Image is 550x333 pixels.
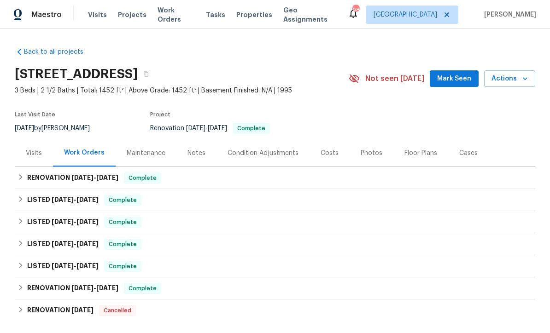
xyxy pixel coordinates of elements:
div: Notes [187,149,205,158]
span: Actions [491,73,528,85]
button: Copy Address [138,66,154,82]
button: Mark Seen [430,70,479,87]
span: - [52,218,99,225]
span: Maestro [31,10,62,19]
h6: LISTED [27,195,99,206]
span: Complete [105,218,140,227]
span: Mark Seen [437,73,471,85]
div: Maintenance [127,149,165,158]
h2: [STREET_ADDRESS] [15,69,138,79]
span: - [186,125,227,132]
span: Complete [125,284,160,293]
div: Photos [361,149,382,158]
span: [DATE] [76,218,99,225]
span: [DATE] [96,285,118,291]
span: Complete [105,195,140,205]
span: [DATE] [76,263,99,269]
div: LISTED [DATE]-[DATE]Complete [15,233,535,255]
span: Properties [236,10,272,19]
span: 3 Beds | 2 1/2 Baths | Total: 1452 ft² | Above Grade: 1452 ft² | Basement Finished: N/A | 1995 [15,86,349,95]
div: RENOVATION [DATE]-[DATE]Complete [15,277,535,299]
span: Complete [234,126,269,131]
span: [DATE] [186,125,205,132]
span: Tasks [206,11,225,18]
h6: LISTED [27,239,99,250]
span: - [52,241,99,247]
span: [DATE] [52,218,74,225]
a: Back to all projects [15,47,103,57]
div: by [PERSON_NAME] [15,123,101,134]
span: Last Visit Date [15,112,55,117]
span: [DATE] [96,174,118,181]
span: Renovation [150,125,270,132]
h6: LISTED [27,217,99,228]
span: [DATE] [76,196,99,203]
div: RENOVATION [DATE]Cancelled [15,299,535,322]
div: Floor Plans [404,149,437,158]
div: LISTED [DATE]-[DATE]Complete [15,255,535,277]
span: Project [150,112,170,117]
span: [PERSON_NAME] [480,10,536,19]
h6: RENOVATION [27,305,94,316]
div: Condition Adjustments [228,149,298,158]
span: [GEOGRAPHIC_DATA] [374,10,437,19]
span: - [71,285,118,291]
span: - [52,196,99,203]
span: - [52,263,99,269]
h6: RENOVATION [27,283,118,294]
span: [DATE] [52,263,74,269]
span: Geo Assignments [283,6,337,24]
div: LISTED [DATE]-[DATE]Complete [15,211,535,233]
div: Costs [321,149,339,158]
span: [DATE] [71,285,94,291]
div: LISTED [DATE]-[DATE]Complete [15,189,535,211]
span: [DATE] [76,241,99,247]
span: Projects [118,10,146,19]
span: Not seen [DATE] [365,74,424,83]
span: [DATE] [52,196,74,203]
span: [DATE] [52,241,74,247]
span: Complete [125,173,160,183]
h6: RENOVATION [27,172,118,184]
span: [DATE] [71,174,94,181]
span: [DATE] [71,307,94,313]
span: Visits [88,10,107,19]
span: Work Orders [158,6,195,24]
div: RENOVATION [DATE]-[DATE]Complete [15,167,535,189]
span: Complete [105,240,140,249]
div: Work Orders [64,148,105,157]
button: Actions [484,70,535,87]
span: [DATE] [15,125,34,132]
span: - [71,174,118,181]
span: Cancelled [100,306,135,315]
div: Cases [459,149,478,158]
div: 98 [352,6,359,15]
h6: LISTED [27,261,99,272]
span: [DATE] [208,125,227,132]
div: Visits [26,149,42,158]
span: Complete [105,262,140,271]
